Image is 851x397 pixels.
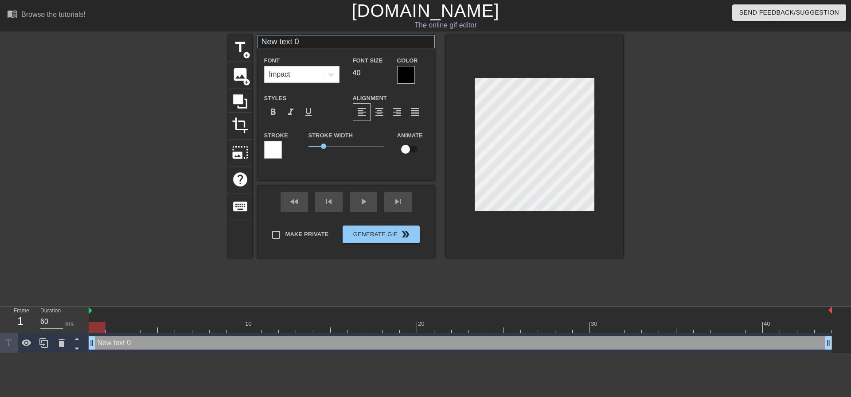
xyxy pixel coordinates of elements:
img: bound-end.png [828,307,832,314]
span: format_italic [285,107,296,117]
div: 30 [591,319,599,328]
span: format_align_left [356,107,367,117]
label: Alignment [353,94,387,103]
div: Frame [7,307,34,332]
span: format_align_right [392,107,402,117]
a: [DOMAIN_NAME] [351,1,499,20]
span: skip_previous [324,196,334,207]
label: Styles [264,94,287,103]
span: fast_rewind [289,196,300,207]
a: Browse the tutorials! [7,8,86,22]
span: add_circle [243,51,250,59]
label: Color [397,56,418,65]
label: Animate [397,131,423,140]
span: Send Feedback/Suggestion [739,7,839,18]
span: menu_book [7,8,18,19]
span: double_arrow [400,229,411,240]
div: 20 [418,319,426,328]
span: format_underline [303,107,314,117]
span: help [232,171,249,188]
span: format_bold [268,107,278,117]
span: Make Private [285,230,329,239]
div: 40 [764,319,772,328]
div: Browse the tutorials! [21,11,86,18]
label: Stroke Width [308,131,353,140]
div: The online gif editor [288,20,603,31]
span: crop [232,117,249,134]
span: skip_next [393,196,403,207]
span: image [232,66,249,83]
div: 1 [14,313,27,329]
label: Font [264,56,280,65]
div: Impact [269,69,290,80]
span: add_circle [243,78,250,86]
label: Font Size [353,56,383,65]
span: drag_handle [824,339,833,347]
span: title [232,39,249,56]
button: Generate Gif [343,226,419,243]
div: ms [65,319,74,329]
span: drag_handle [87,339,96,347]
span: Generate Gif [346,229,416,240]
div: 10 [245,319,253,328]
span: format_align_justify [410,107,420,117]
span: keyboard [232,198,249,215]
span: photo_size_select_large [232,144,249,161]
label: Stroke [264,131,288,140]
span: play_arrow [358,196,369,207]
span: format_align_center [374,107,385,117]
button: Send Feedback/Suggestion [732,4,846,21]
label: Duration [40,308,61,314]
